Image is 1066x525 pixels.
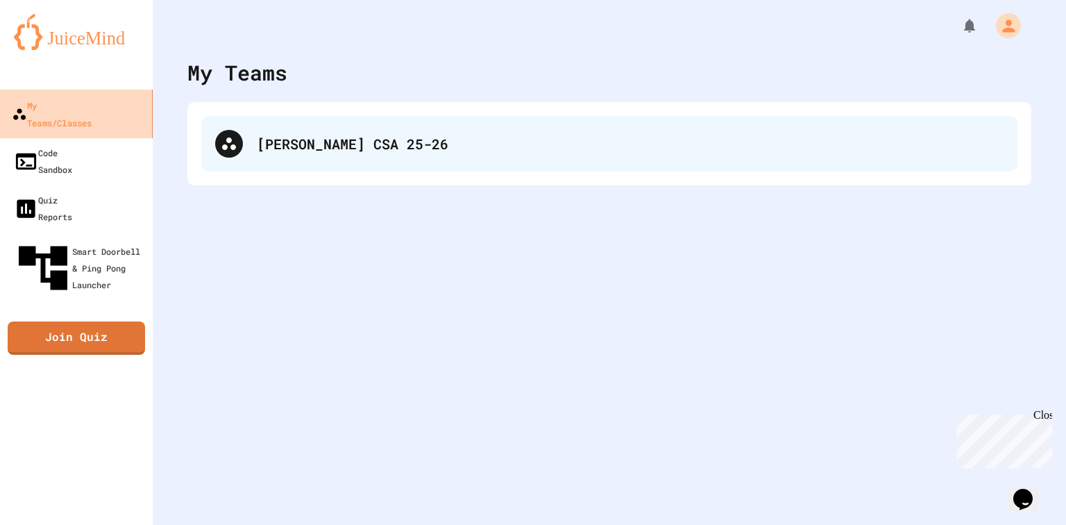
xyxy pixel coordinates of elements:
[6,6,96,88] div: Chat with us now!Close
[951,409,1052,468] iframe: chat widget
[14,192,72,225] div: Quiz Reports
[14,14,139,50] img: logo-orange.svg
[12,97,92,131] div: My Teams/Classes
[981,10,1024,42] div: My Account
[187,57,287,88] div: My Teams
[14,239,147,297] div: Smart Doorbell & Ping Pong Launcher
[201,116,1017,172] div: [PERSON_NAME] CSA 25-26
[257,133,1004,154] div: [PERSON_NAME] CSA 25-26
[14,144,72,178] div: Code Sandbox
[1008,469,1052,511] iframe: chat widget
[8,322,145,355] a: Join Quiz
[936,14,981,37] div: My Notifications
